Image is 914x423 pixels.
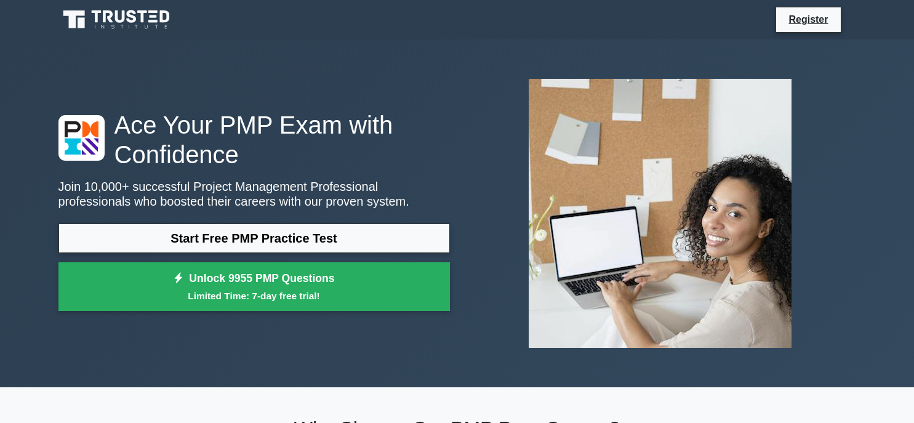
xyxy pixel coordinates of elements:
[58,110,450,169] h1: Ace Your PMP Exam with Confidence
[58,179,450,209] p: Join 10,000+ successful Project Management Professional professionals who boosted their careers w...
[58,262,450,312] a: Unlock 9955 PMP QuestionsLimited Time: 7-day free trial!
[781,12,835,27] a: Register
[58,224,450,253] a: Start Free PMP Practice Test
[74,289,435,303] small: Limited Time: 7-day free trial!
